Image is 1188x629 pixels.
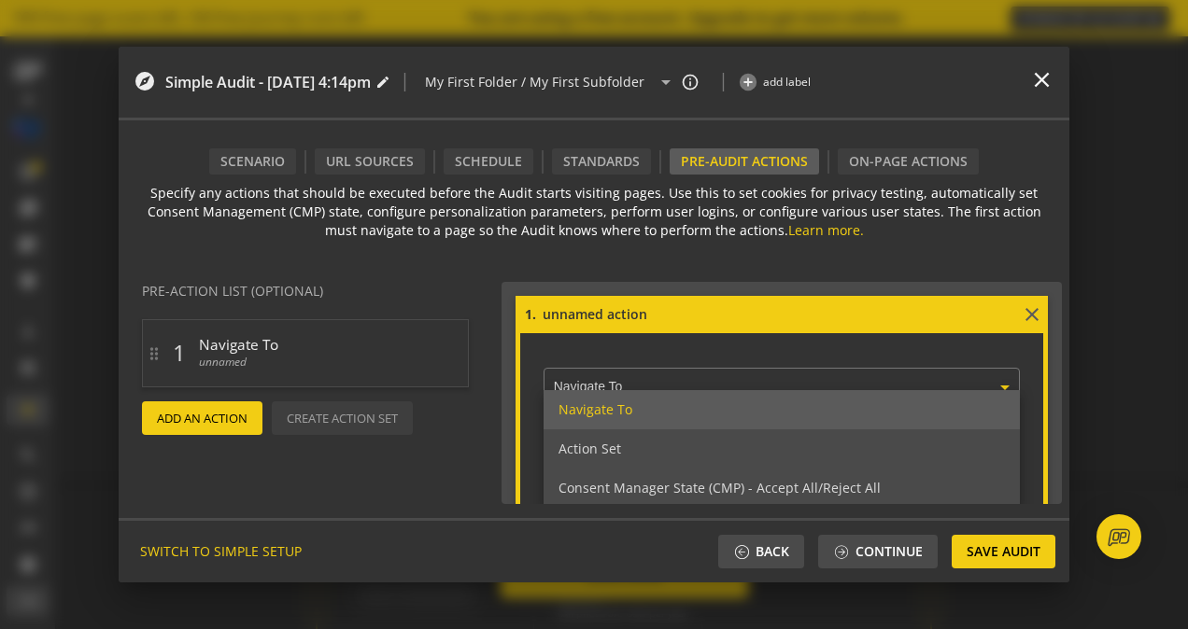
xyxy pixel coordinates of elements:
[455,152,522,171] div: Schedule
[967,535,1040,568] span: Save Audit
[541,304,1021,325] input: unnamed action
[375,75,390,90] mat-icon: edit
[681,152,808,171] div: Pre-audit Actions
[718,535,804,568] button: Back
[143,327,165,380] mat-icon: drag_indicator
[157,401,247,435] span: Add An Action
[849,152,968,171] div: On-Page Actions
[718,67,728,97] span: |
[559,400,632,418] span: Navigate To
[1096,514,1141,559] div: Open Intercom Messenger
[134,70,156,92] mat-icon: explore
[326,152,414,171] div: URL Sources
[544,390,1020,508] div: Options List
[559,440,621,457] span: Action Set
[1029,67,1054,92] mat-icon: close
[165,56,390,108] audit-editor-header-name-control: Simple Audit - 10 October 2025 | 4:14pm
[563,152,640,171] div: Standards
[756,535,789,568] span: Back
[122,184,1066,240] div: Specify any actions that should be executed before the Audit starts visiting pages. Use this to s...
[220,152,285,171] div: Scenario
[738,73,811,91] button: add label
[559,479,881,496] span: Consent Manager State (CMP) - Accept All/Reject All
[199,354,442,381] span: unnamed
[165,327,199,380] span: 1
[738,72,758,92] mat-icon: add_circle
[681,73,700,91] mat-icon: info_outline
[856,535,923,568] span: Continue
[425,71,655,93] input: Select or create new folder/sub-folder
[952,535,1055,568] button: Save Audit
[140,535,302,568] span: SWITCH TO SIMPLE SETUP
[525,305,536,324] div: 1.
[199,327,442,354] span: Navigate To
[400,67,410,97] span: |
[788,221,864,239] a: Learn more.
[142,282,323,301] div: Pre-action List (Optional)
[410,56,700,108] op-folder-and-sub-folder-field: My First Folder / My First Subfolder
[133,535,309,568] button: SWITCH TO SIMPLE SETUP
[1021,303,1043,326] mat-icon: close
[655,71,675,93] mat-icon: arrow_drop_down
[763,74,811,90] span: add label
[818,535,938,568] button: Continue
[142,401,262,435] button: Add An Action
[165,72,371,93] span: Simple Audit - [DATE] 4:14pm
